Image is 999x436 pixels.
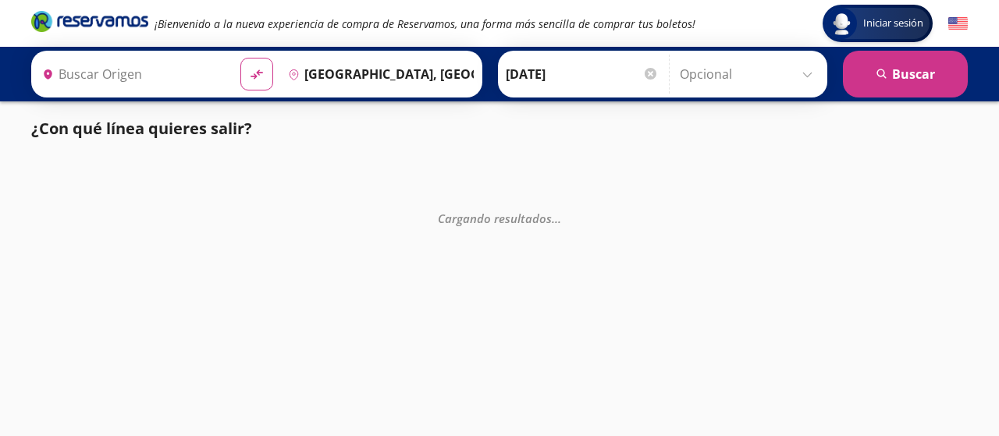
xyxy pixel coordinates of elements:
[558,210,561,225] span: .
[555,210,558,225] span: .
[31,9,148,33] i: Brand Logo
[155,16,695,31] em: ¡Bienvenido a la nueva experiencia de compra de Reservamos, una forma más sencilla de comprar tus...
[31,117,252,140] p: ¿Con qué línea quieres salir?
[948,14,968,34] button: English
[36,55,228,94] input: Buscar Origen
[857,16,930,31] span: Iniciar sesión
[680,55,819,94] input: Opcional
[282,55,474,94] input: Buscar Destino
[506,55,659,94] input: Elegir Fecha
[438,210,561,225] em: Cargando resultados
[843,51,968,97] button: Buscar
[31,9,148,37] a: Brand Logo
[552,210,555,225] span: .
